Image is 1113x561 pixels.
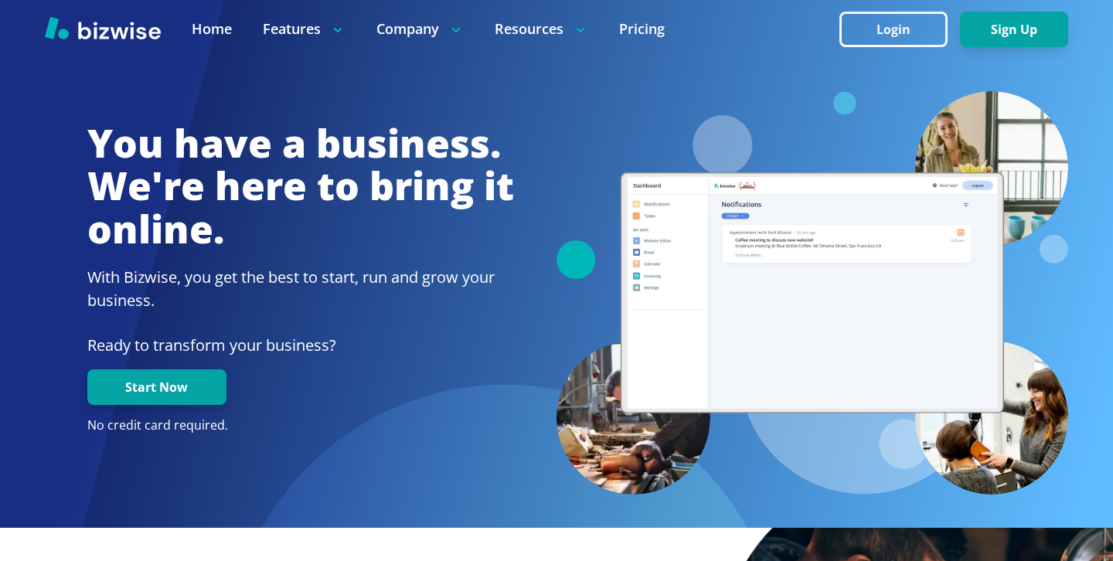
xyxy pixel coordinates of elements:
a: Home [192,19,232,39]
h2: With Bizwise, you get the best to start, run and grow your business. [87,266,514,312]
img: Bizwise Logo [45,16,161,39]
a: Login [839,22,960,37]
a: Sign Up [960,22,1068,37]
button: Login [839,12,948,47]
p: No credit card required. [87,417,514,434]
h1: You have a business. We're here to bring it online. [87,122,514,251]
p: Features [263,19,345,39]
p: Resources [495,19,588,39]
button: Sign Up [960,12,1068,47]
p: Company [376,19,464,39]
a: Pricing [619,19,665,39]
p: Ready to transform your business? [87,334,514,357]
button: Start Now [87,369,226,405]
a: Start Now [87,380,226,395]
